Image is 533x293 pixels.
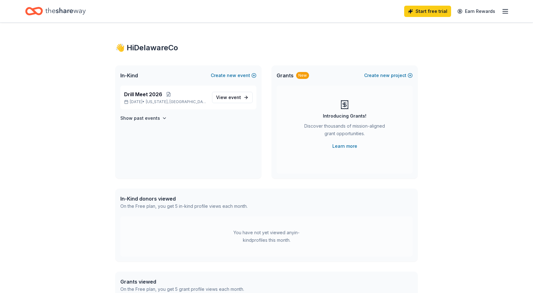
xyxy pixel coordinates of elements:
div: On the Free plan, you get 5 in-kind profile views each month. [120,202,248,210]
h4: Show past events [120,114,160,122]
div: In-Kind donors viewed [120,195,248,202]
span: event [228,95,241,100]
span: new [380,72,390,79]
div: Introducing Grants! [323,112,366,120]
a: Learn more [332,142,357,150]
div: 👋 Hi DelawareCo [115,43,418,53]
span: Grants [277,72,294,79]
div: You have not yet viewed any in-kind profiles this month. [227,229,306,244]
div: New [296,72,309,79]
span: Drill Meet 2026 [124,91,162,98]
span: new [227,72,236,79]
div: Discover thousands of mission-aligned grant opportunities. [302,122,387,140]
button: Createnewevent [211,72,256,79]
a: View event [212,92,253,103]
span: In-Kind [120,72,138,79]
a: Home [25,4,86,19]
p: [DATE] • [124,99,207,104]
a: Start free trial [404,6,451,17]
span: View [216,94,241,101]
button: Show past events [120,114,167,122]
div: Grants viewed [120,278,244,285]
span: [US_STATE], [GEOGRAPHIC_DATA] [146,99,207,104]
button: Createnewproject [364,72,413,79]
a: Earn Rewards [454,6,499,17]
div: On the Free plan, you get 5 grant profile views each month. [120,285,244,293]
